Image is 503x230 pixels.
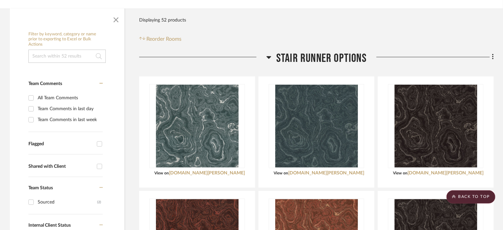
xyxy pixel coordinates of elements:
[28,50,106,63] input: Search within 52 results
[154,171,169,175] span: View on
[38,104,101,114] div: Team Comments in last day
[38,93,101,103] div: All Team Comments
[169,171,245,175] a: [DOMAIN_NAME][PERSON_NAME]
[446,190,495,204] scroll-to-top-button: BACK TO TOP
[139,14,186,27] div: Displaying 52 products
[147,35,182,43] span: Reorder Rooms
[393,171,407,175] span: View on
[28,81,62,86] span: Team Comments
[38,115,101,125] div: Team Comments in last week
[38,197,97,207] div: Sourced
[395,85,477,167] img: Stair Runner Option
[109,12,123,25] button: Close
[288,171,364,175] a: [DOMAIN_NAME][PERSON_NAME]
[28,164,94,169] div: Shared with Client
[28,141,94,147] div: Flagged
[139,35,182,43] button: Reorder Rooms
[28,223,71,228] span: Internal Client Status
[276,51,367,66] span: Stair Runner Options
[156,85,239,167] img: Stair Runner Option
[269,84,364,168] div: 0
[28,32,106,47] h6: Filter by keyword, category or name prior to exporting to Excel or Bulk Actions
[28,186,53,190] span: Team Status
[97,197,101,207] div: (2)
[275,85,358,167] img: Stair Runner Option
[274,171,288,175] span: View on
[407,171,484,175] a: [DOMAIN_NAME][PERSON_NAME]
